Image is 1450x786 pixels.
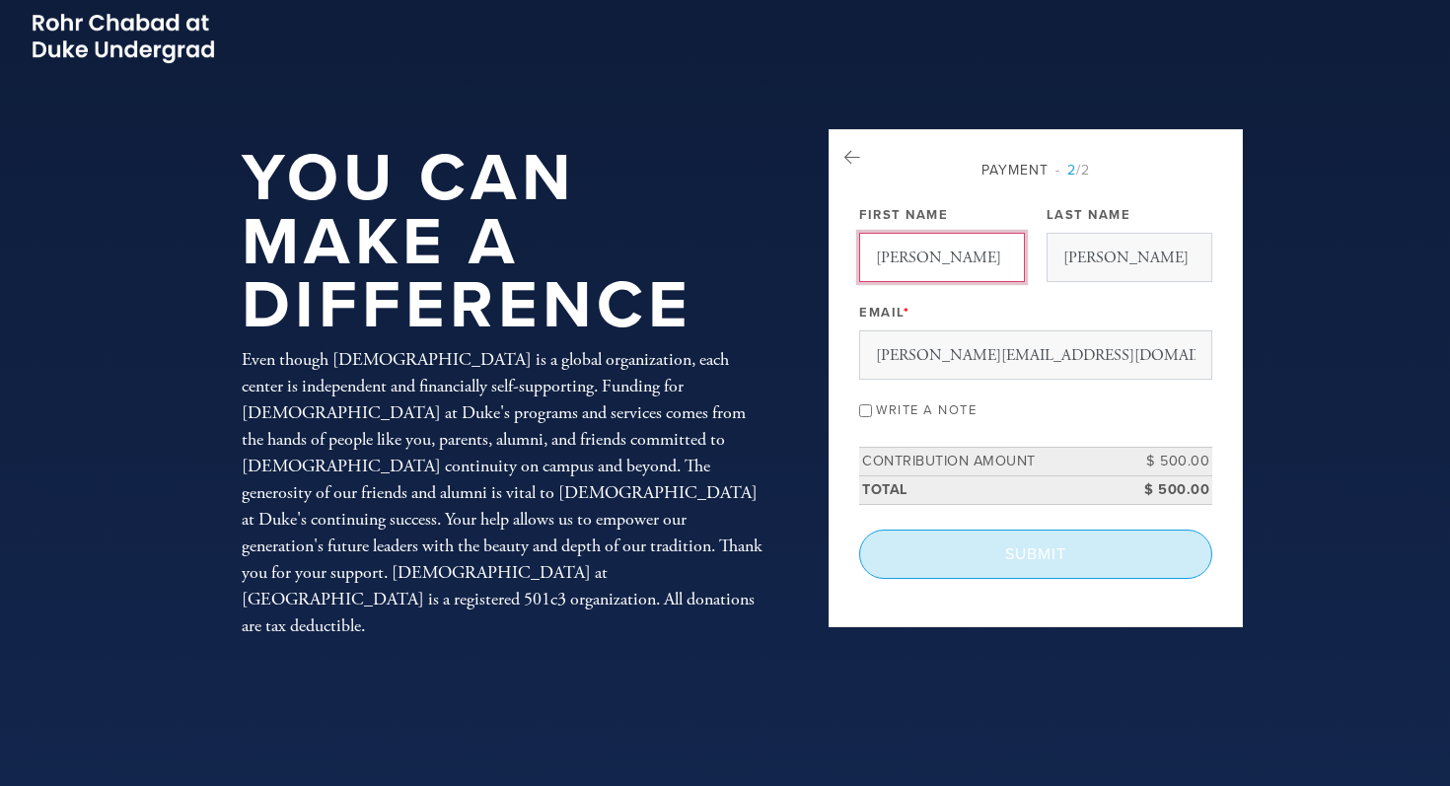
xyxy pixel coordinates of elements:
[30,10,217,66] img: Picture2_0.png
[859,206,948,224] label: First Name
[242,147,764,338] h1: You Can Make a Difference
[876,402,977,418] label: Write a note
[859,304,909,322] label: Email
[859,448,1124,476] td: Contribution Amount
[859,476,1124,505] td: Total
[242,346,764,639] div: Even though [DEMOGRAPHIC_DATA] is a global organization, each center is independent and financial...
[859,160,1212,180] div: Payment
[1067,162,1076,179] span: 2
[1124,476,1212,505] td: $ 500.00
[859,530,1212,579] input: Submit
[1124,448,1212,476] td: $ 500.00
[1047,206,1131,224] label: Last Name
[1055,162,1090,179] span: /2
[904,305,910,321] span: This field is required.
